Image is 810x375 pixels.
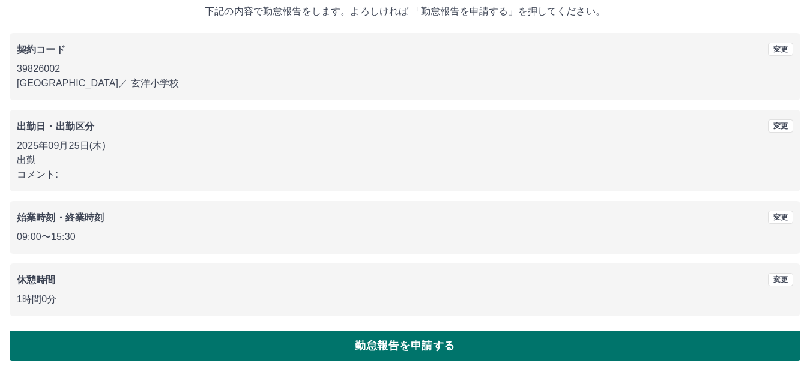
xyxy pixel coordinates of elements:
button: 変更 [768,119,793,133]
b: 休憩時間 [17,275,56,285]
p: コメント: [17,167,793,182]
b: 出勤日・出勤区分 [17,121,94,131]
p: [GEOGRAPHIC_DATA] ／ 玄洋小学校 [17,76,793,91]
p: 出勤 [17,153,793,167]
button: 変更 [768,211,793,224]
p: 下記の内容で勤怠報告をします。よろしければ 「勤怠報告を申請する」を押してください。 [10,4,800,19]
p: 39826002 [17,62,793,76]
p: 2025年09月25日(木) [17,139,793,153]
b: 契約コード [17,44,65,55]
button: 勤怠報告を申請する [10,331,800,361]
p: 09:00 〜 15:30 [17,230,793,244]
button: 変更 [768,273,793,286]
button: 変更 [768,43,793,56]
b: 始業時刻・終業時刻 [17,212,104,223]
p: 1時間0分 [17,292,793,307]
